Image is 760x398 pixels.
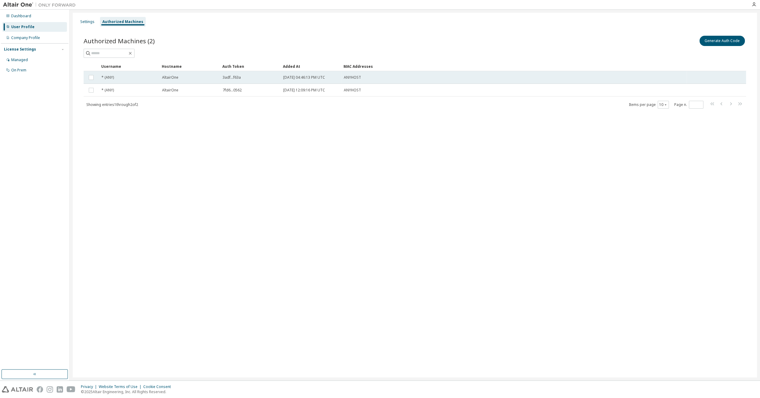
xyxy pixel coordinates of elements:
div: Username [101,61,157,71]
span: ANYHOST [344,88,361,93]
img: facebook.svg [37,386,43,393]
span: * (ANY) [101,75,114,80]
div: MAC Addresses [343,61,684,71]
div: Website Terms of Use [99,384,143,389]
span: [DATE] 04:46:13 PM UTC [283,75,325,80]
img: altair_logo.svg [2,386,33,393]
span: AltairOne [162,75,178,80]
div: On Prem [11,68,26,73]
span: Items per page [629,101,669,109]
div: Hostname [162,61,217,71]
span: Page n. [674,101,703,109]
span: 3adf...f63a [223,75,241,80]
div: License Settings [4,47,36,52]
div: User Profile [11,25,35,29]
span: 7fd6...0562 [223,88,242,93]
div: Company Profile [11,35,40,40]
div: Authorized Machines [102,19,143,24]
div: Dashboard [11,14,31,18]
div: Privacy [81,384,99,389]
div: Auth Token [222,61,278,71]
img: youtube.svg [67,386,75,393]
span: ANYHOST [344,75,361,80]
img: instagram.svg [47,386,53,393]
button: Generate Auth Code [699,36,745,46]
span: Showing entries 1 through 2 of 2 [86,102,138,107]
span: * (ANY) [101,88,114,93]
span: [DATE] 12:09:16 PM UTC [283,88,325,93]
span: Authorized Machines (2) [84,37,155,45]
button: 10 [659,102,667,107]
span: AltairOne [162,88,178,93]
div: Added At [283,61,339,71]
img: Altair One [3,2,79,8]
div: Cookie Consent [143,384,174,389]
div: Managed [11,58,28,62]
p: © 2025 Altair Engineering, Inc. All Rights Reserved. [81,389,174,394]
img: linkedin.svg [57,386,63,393]
div: Settings [80,19,95,24]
